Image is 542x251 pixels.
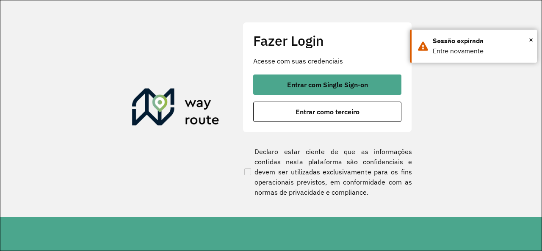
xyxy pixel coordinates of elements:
span: Entrar com Single Sign-on [287,81,368,88]
h2: Fazer Login [253,33,401,49]
div: Sessão expirada [433,36,531,46]
img: Roteirizador AmbevTech [132,88,219,129]
span: Entrar como terceiro [296,108,359,115]
label: Declaro estar ciente de que as informações contidas nesta plataforma são confidenciais e devem se... [243,146,412,197]
p: Acesse com suas credenciais [253,56,401,66]
button: button [253,102,401,122]
div: Entre novamente [433,46,531,56]
button: button [253,74,401,95]
span: × [529,33,533,46]
button: Close [529,33,533,46]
